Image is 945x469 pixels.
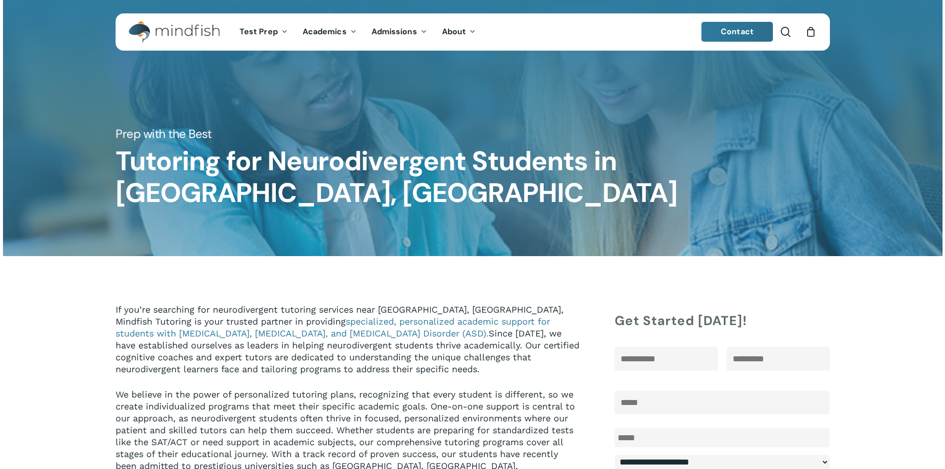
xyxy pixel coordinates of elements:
[116,126,829,142] h5: Prep with the Best
[303,26,347,37] span: Academics
[295,28,364,36] a: Academics
[116,316,550,338] a: specialized, personalized academic support for students with [MEDICAL_DATA], [MEDICAL_DATA], and ...
[232,28,295,36] a: Test Prep
[116,304,580,389] p: If you’re searching for neurodivergent tutoring services near [GEOGRAPHIC_DATA], [GEOGRAPHIC_DATA...
[615,312,829,330] h4: Get Started [DATE]!
[232,13,483,51] nav: Main Menu
[116,145,829,209] h1: Tutoring for Neurodivergent Students in [GEOGRAPHIC_DATA], [GEOGRAPHIC_DATA]
[701,22,773,42] a: Contact
[435,28,484,36] a: About
[240,26,278,37] span: Test Prep
[372,26,417,37] span: Admissions
[721,26,754,37] span: Contact
[364,28,435,36] a: Admissions
[442,26,466,37] span: About
[116,13,830,51] header: Main Menu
